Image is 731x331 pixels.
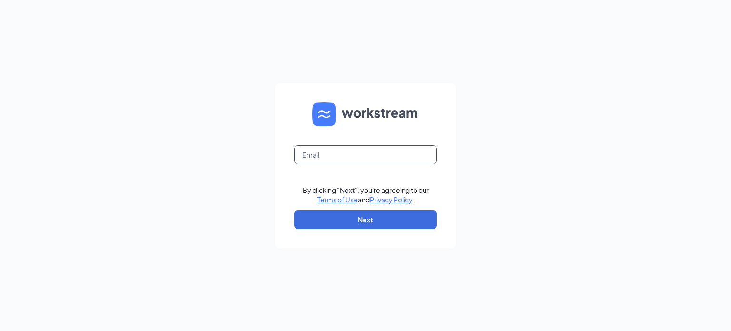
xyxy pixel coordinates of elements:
[303,185,429,204] div: By clicking "Next", you're agreeing to our and .
[317,195,358,204] a: Terms of Use
[294,210,437,229] button: Next
[294,145,437,164] input: Email
[312,102,419,126] img: WS logo and Workstream text
[370,195,412,204] a: Privacy Policy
